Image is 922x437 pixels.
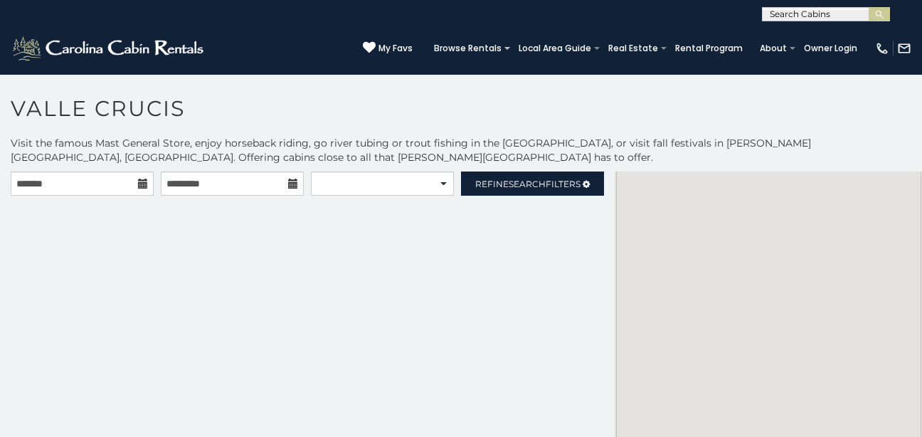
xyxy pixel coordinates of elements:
[601,38,665,58] a: Real Estate
[363,41,413,56] a: My Favs
[875,41,889,56] img: phone-regular-white.png
[378,42,413,55] span: My Favs
[475,179,581,189] span: Refine Filters
[897,41,911,56] img: mail-regular-white.png
[512,38,598,58] a: Local Area Guide
[753,38,794,58] a: About
[427,38,509,58] a: Browse Rentals
[461,172,604,196] a: RefineSearchFilters
[668,38,750,58] a: Rental Program
[797,38,864,58] a: Owner Login
[11,34,208,63] img: White-1-2.png
[509,179,546,189] span: Search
